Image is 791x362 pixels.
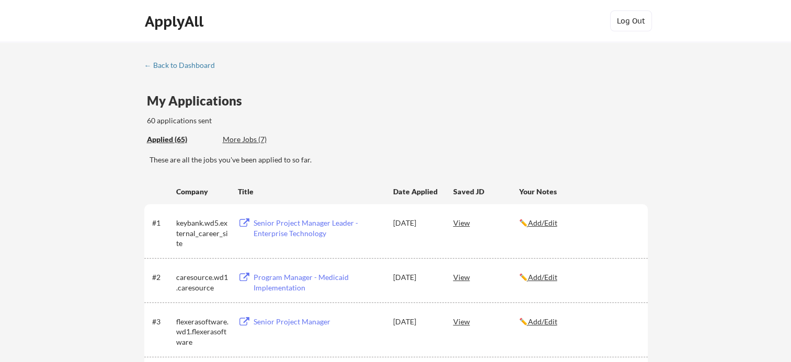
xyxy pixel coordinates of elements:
div: caresource.wd1.caresource [176,272,228,293]
div: More Jobs (7) [223,134,300,145]
div: [DATE] [393,218,439,228]
div: View [453,267,519,286]
div: These are all the jobs you've been applied to so far. [147,134,215,145]
div: Company [176,186,228,197]
div: ← Back to Dashboard [144,62,223,69]
div: ✏️ [519,317,638,327]
div: These are all the jobs you've been applied to so far. [150,155,648,165]
div: Applied (65) [147,134,215,145]
u: Add/Edit [528,218,557,227]
div: [DATE] [393,272,439,283]
button: Log Out [610,10,652,31]
div: ApplyAll [145,13,207,30]
div: #3 [152,317,173,327]
div: #1 [152,218,173,228]
a: ← Back to Dashboard [144,61,223,72]
div: keybank.wd5.external_career_site [176,218,228,249]
div: Senior Project Manager Leader - Enterprise Technology [254,218,383,238]
div: My Applications [147,95,250,107]
div: [DATE] [393,317,439,327]
div: #2 [152,272,173,283]
div: Senior Project Manager [254,317,383,327]
div: flexerasoftware.wd1.flexerasoftware [176,317,228,347]
div: Program Manager - Medicaid Implementation [254,272,383,293]
div: View [453,213,519,232]
div: These are job applications we think you'd be a good fit for, but couldn't apply you to automatica... [223,134,300,145]
div: Saved JD [453,182,519,201]
u: Add/Edit [528,317,557,326]
div: Title [238,186,383,197]
div: Your Notes [519,186,638,197]
div: ✏️ [519,218,638,228]
div: Date Applied [393,186,439,197]
div: 60 applications sent [147,115,349,126]
div: ✏️ [519,272,638,283]
div: View [453,312,519,331]
u: Add/Edit [528,273,557,282]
